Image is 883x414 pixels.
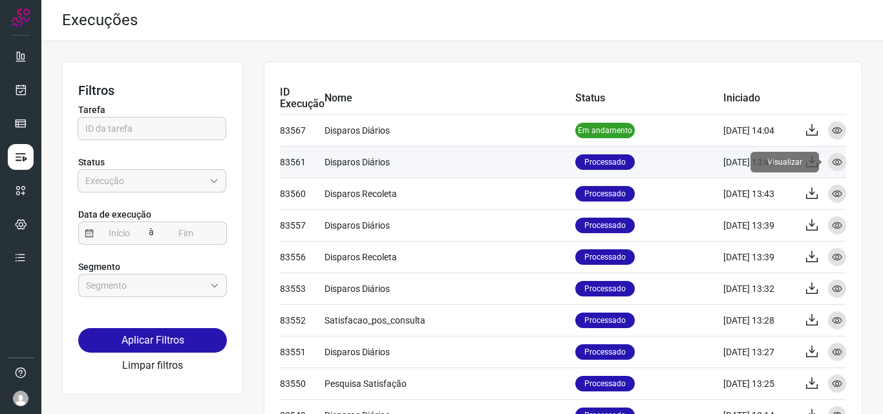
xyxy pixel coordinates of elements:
p: Processado [575,249,635,265]
td: 83556 [280,241,324,273]
td: Disparos Diários [324,146,575,178]
td: 83552 [280,304,324,336]
td: Disparos Recoleta [324,178,575,209]
td: [DATE] 13:27 [723,336,794,367]
input: Início [94,222,145,244]
span: Visualizar [750,152,819,172]
span: à [145,221,157,244]
td: Disparos Recoleta [324,241,575,273]
td: Pesquisa Satisfação [324,367,575,399]
td: 83561 [280,146,324,178]
p: Processado [575,218,635,233]
td: Iniciado [723,83,794,114]
td: [DATE] 13:25 [723,367,794,399]
input: Fim [160,222,212,244]
td: 83557 [280,209,324,241]
img: avatar-user-boy.jpg [13,391,28,406]
td: Status [575,83,723,114]
td: Nome [324,83,575,114]
p: Data de execução [78,208,227,222]
td: [DATE] 13:43 [723,146,794,178]
p: Status [78,156,227,169]
p: Tarefa [78,103,227,117]
td: [DATE] 14:04 [723,114,794,146]
td: Disparos Diários [324,209,575,241]
td: Disparos Diários [324,336,575,367]
p: Em andamento [575,123,635,138]
p: Processado [575,376,635,391]
td: [DATE] 13:39 [723,241,794,273]
img: Logo [11,8,30,27]
p: Segmento [78,260,227,274]
td: [DATE] 13:28 [723,304,794,336]
td: Disparos Diários [324,273,575,304]
input: ID da tarefa [85,118,218,140]
h2: Execuções [62,11,138,30]
td: ID Execução [280,83,324,114]
td: 83551 [280,336,324,367]
td: Satisfacao_pos_consulta [324,304,575,336]
p: Processado [575,313,635,328]
td: [DATE] 13:39 [723,209,794,241]
input: Execução [85,170,204,192]
input: Segmento [86,274,205,296]
td: 83553 [280,273,324,304]
td: 83560 [280,178,324,209]
h3: Filtros [78,83,227,98]
p: Processado [575,154,635,170]
td: 83567 [280,114,324,146]
td: Disparos Diários [324,114,575,146]
p: Processado [575,186,635,202]
button: Limpar filtros [122,358,183,373]
p: Processado [575,281,635,296]
td: 83550 [280,367,324,399]
p: Processado [575,344,635,360]
td: [DATE] 13:32 [723,273,794,304]
button: Aplicar Filtros [78,328,227,353]
td: [DATE] 13:43 [723,178,794,209]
